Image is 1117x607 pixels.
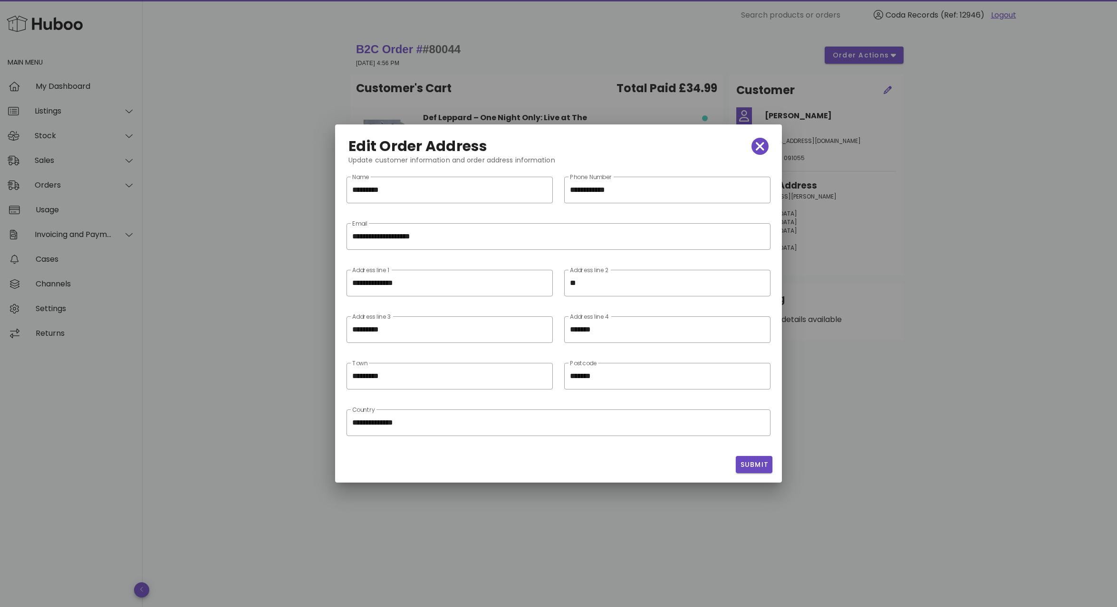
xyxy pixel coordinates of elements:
div: Update customer information and order address information [341,155,776,173]
label: Address line 4 [570,313,609,321]
label: Phone Number [570,174,612,181]
label: Address line 2 [570,267,608,274]
button: clear icon [753,278,765,289]
button: clear icon [536,324,547,336]
label: Country [352,407,375,414]
button: clear icon [536,371,547,382]
label: Postcode [570,360,597,367]
button: clear icon [753,324,765,336]
label: Address line 3 [352,313,391,321]
label: Town [352,360,367,367]
label: Address line 1 [352,267,389,274]
button: Submit [736,456,772,473]
h2: Edit Order Address [348,139,488,154]
label: Email [352,220,367,228]
label: Name [352,174,369,181]
span: Submit [740,460,769,470]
